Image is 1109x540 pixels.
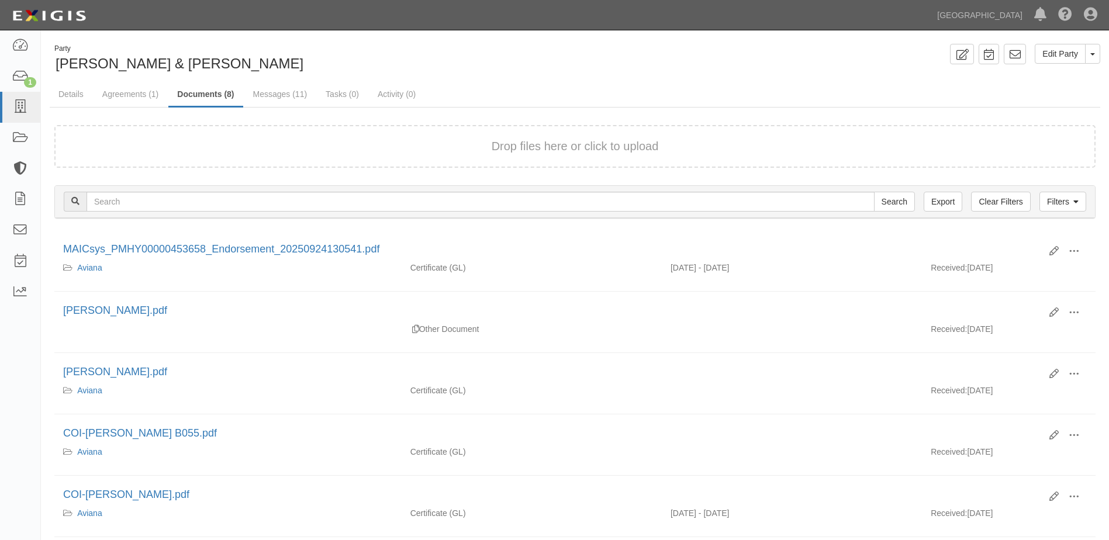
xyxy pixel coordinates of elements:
div: Aviana [63,446,393,458]
div: Effective - Expiration [662,323,922,324]
a: [PERSON_NAME].pdf [63,304,167,316]
p: Received: [931,385,967,396]
div: Aviana [63,385,393,396]
p: Received: [931,323,967,335]
a: Activity (0) [369,82,424,106]
div: [DATE] [922,385,1096,402]
div: Duncanson.pdf [63,365,1041,380]
a: Aviana [77,263,102,272]
i: Help Center - Complianz [1058,8,1072,22]
div: Duplicate [412,323,419,335]
a: Edit Party [1035,44,1086,64]
div: Effective 09/24/2025 - Expiration 09/24/2026 [662,262,922,274]
div: MAICsys_PMHY00000453658_Endorsement_20250924130541.pdf [63,242,1041,257]
p: Received: [931,262,967,274]
div: Aviana [63,262,393,274]
div: General Liability [402,385,662,396]
button: Drop files here or click to upload [492,138,659,155]
div: General Liability [402,446,662,458]
a: COI-[PERSON_NAME].pdf [63,489,189,500]
input: Search [874,192,915,212]
a: [GEOGRAPHIC_DATA] [931,4,1028,27]
a: [PERSON_NAME].pdf [63,366,167,378]
a: Details [50,82,92,106]
a: Tasks (0) [317,82,368,106]
div: [DATE] [922,446,1096,463]
a: Aviana [77,447,102,456]
div: Aviana [63,507,393,519]
a: Aviana [77,508,102,518]
div: [DATE] [922,507,1096,525]
div: COI-DUNCANSON.pdf [63,487,1041,503]
a: Messages (11) [244,82,316,106]
div: General Liability [402,507,662,519]
div: Jon & Sylvia Duncanson [50,44,566,74]
a: Agreements (1) [94,82,167,106]
a: MAICsys_PMHY00000453658_Endorsement_20250924130541.pdf [63,243,379,255]
div: Other Document [402,323,662,335]
input: Search [87,192,875,212]
span: [PERSON_NAME] & [PERSON_NAME] [56,56,303,71]
div: 1 [24,77,36,88]
div: Duncanson.pdf [63,303,1041,319]
a: Export [924,192,962,212]
a: Aviana [77,386,102,395]
a: Filters [1039,192,1086,212]
div: [DATE] [922,323,1096,341]
div: COI-DUNCANSON B055.pdf [63,426,1041,441]
div: [DATE] [922,262,1096,279]
img: logo-5460c22ac91f19d4615b14bd174203de0afe785f0fc80cf4dbbc73dc1793850b.png [9,5,89,26]
div: Party [54,44,303,54]
p: Received: [931,507,967,519]
div: General Liability [402,262,662,274]
a: Clear Filters [971,192,1030,212]
a: COI-[PERSON_NAME] B055.pdf [63,427,217,439]
a: Documents (8) [168,82,243,108]
div: Effective - Expiration [662,446,922,446]
div: Effective 09/28/2024 - Expiration 09/28/2025 [662,507,922,519]
p: Received: [931,446,967,458]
